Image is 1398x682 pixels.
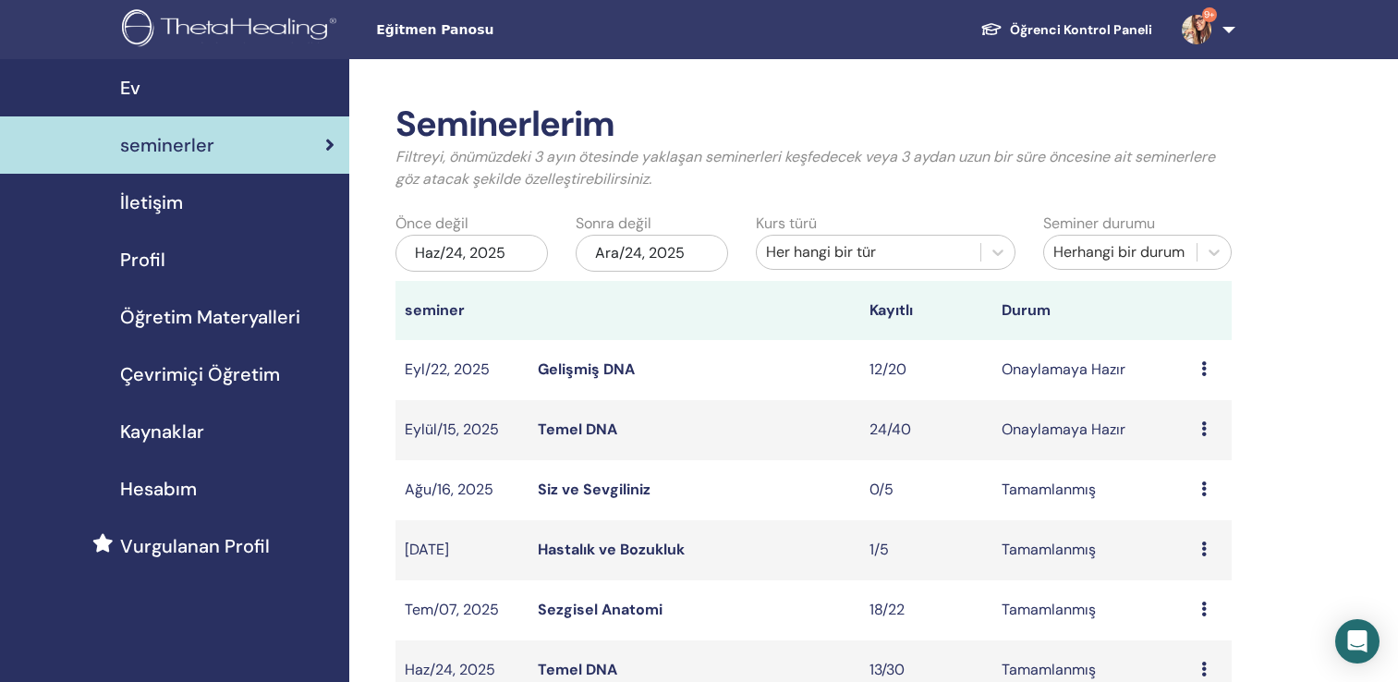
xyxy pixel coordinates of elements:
[766,241,972,263] div: Her hangi bir tür
[120,246,165,274] span: Profil
[120,131,214,159] span: seminerler
[395,104,1232,146] h2: Seminerlerim
[120,475,197,503] span: Hesabım
[860,580,993,640] td: 18/22
[395,520,529,580] td: [DATE]
[860,400,993,460] td: 24/40
[120,532,270,560] span: Vurgulanan Profil
[756,213,817,235] label: Kurs türü
[992,460,1191,520] td: Tamamlanmış
[120,303,300,331] span: Öğretim Materyalleri
[395,213,468,235] label: Önce değil
[538,600,663,619] a: Sezgisel Anatomi
[860,340,993,400] td: 12/20
[538,420,617,439] a: Temel DNA
[1010,21,1152,38] font: Öğrenci Kontrol Paneli
[1053,241,1187,263] div: Herhangi bir durum
[576,235,728,272] div: Ara/24, 2025
[120,189,183,216] span: İletişim
[966,13,1167,47] a: Öğrenci Kontrol Paneli
[395,235,548,272] div: Haz/24, 2025
[395,146,1232,190] p: Filtreyi, önümüzdeki 3 ayın ötesinde yaklaşan seminerleri keşfedecek veya 3 aydan uzun bir süre ö...
[376,20,653,40] span: Eğitmen Panosu
[120,418,204,445] span: Kaynaklar
[395,281,529,340] th: seminer
[992,281,1191,340] th: Durum
[538,540,685,559] a: Hastalık ve Bozukluk
[538,359,635,379] a: Gelişmiş DNA
[538,660,617,679] a: Temel DNA
[1043,213,1155,235] label: Seminer durumu
[1202,7,1217,22] span: 9+
[992,580,1191,640] td: Tamamlanmış
[992,520,1191,580] td: Tamamlanmış
[395,460,529,520] td: Ağu/16, 2025
[1335,619,1380,664] div: Intercom Messenger'ı açın
[980,21,1003,37] img: graduation-cap-white.svg
[860,281,993,340] th: Kayıtlı
[120,74,140,102] span: Ev
[992,340,1191,400] td: Onaylamaya Hazır
[1182,15,1211,44] img: default.jpg
[860,520,993,580] td: 1/5
[122,9,343,51] img: logo.png
[992,400,1191,460] td: Onaylamaya Hazır
[576,213,651,235] label: Sonra değil
[395,580,529,640] td: Tem/07, 2025
[538,480,650,499] a: Siz ve Sevgiliniz
[395,340,529,400] td: Eyl/22, 2025
[395,400,529,460] td: Eylül/15, 2025
[120,360,280,388] span: Çevrimiçi Öğretim
[860,460,993,520] td: 0/5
